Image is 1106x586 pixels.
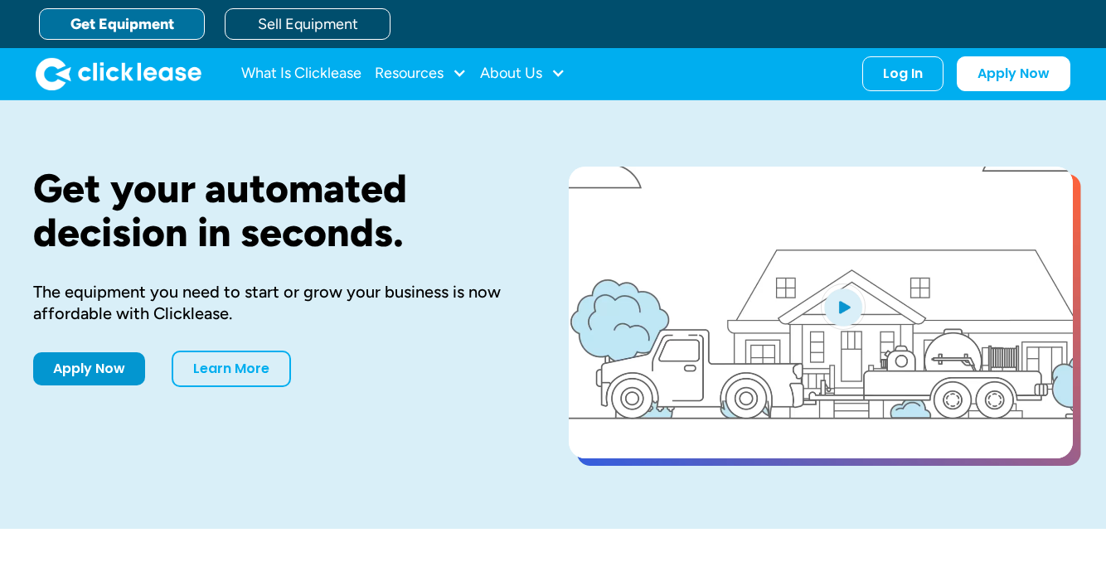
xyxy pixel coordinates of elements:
div: Log In [883,65,923,82]
div: About Us [480,57,565,90]
a: Learn More [172,351,291,387]
a: Sell Equipment [225,8,390,40]
a: open lightbox [569,167,1073,458]
a: home [36,57,201,90]
div: The equipment you need to start or grow your business is now affordable with Clicklease. [33,281,516,324]
a: What Is Clicklease [241,57,361,90]
img: Blue play button logo on a light blue circular background [821,283,866,330]
div: Resources [375,57,467,90]
a: Get Equipment [39,8,205,40]
h1: Get your automated decision in seconds. [33,167,516,254]
a: Apply Now [33,352,145,385]
a: Apply Now [957,56,1070,91]
img: Clicklease logo [36,57,201,90]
